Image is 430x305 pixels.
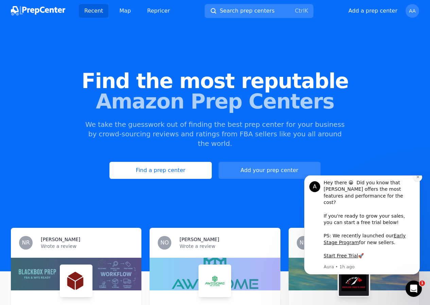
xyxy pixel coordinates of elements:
div: Message content [30,4,121,87]
img: PrepCenter [11,6,65,16]
kbd: K [305,7,308,14]
span: 1 [419,281,425,286]
h3: [PERSON_NAME] [41,236,80,243]
p: Wrote a review [179,243,272,250]
span: Amazon Prep Centers [11,91,419,112]
button: Search prep centersCtrlK [205,4,313,18]
a: Recent [79,4,108,18]
button: Add your prep center [219,162,321,179]
button: Add a prep center [348,7,397,15]
div: Hey there 😀 Did you know that [PERSON_NAME] offers the most features and performance for the cost... [30,4,121,84]
p: We take the guesswork out of finding the best prep center for your business by crowd-sourcing rev... [85,120,346,148]
button: AA [406,4,419,18]
img: Redline Prep & Ship [339,266,369,296]
a: Repricer [142,4,175,18]
img: Awesome Solutions - FBA & DTC Fulfillment [200,266,230,296]
a: Start Free Trial [30,78,64,83]
span: AA [409,9,416,13]
iframe: Intercom notifications message [294,175,430,278]
span: Find the most reputable [11,71,419,91]
div: Profile image for Aura [15,6,26,17]
span: Search prep centers [220,7,274,15]
h3: [PERSON_NAME] [179,236,219,243]
iframe: Intercom live chat [406,281,422,297]
p: Message from Aura, sent 1h ago [30,88,121,95]
a: Find a prep center [109,162,211,179]
img: Black Box Preps [61,266,91,296]
span: NR [22,240,30,245]
a: Map [114,4,136,18]
span: NO [160,240,169,245]
kbd: Ctrl [295,7,304,14]
b: 🚀 [64,78,70,83]
p: Wrote a review [41,243,133,250]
